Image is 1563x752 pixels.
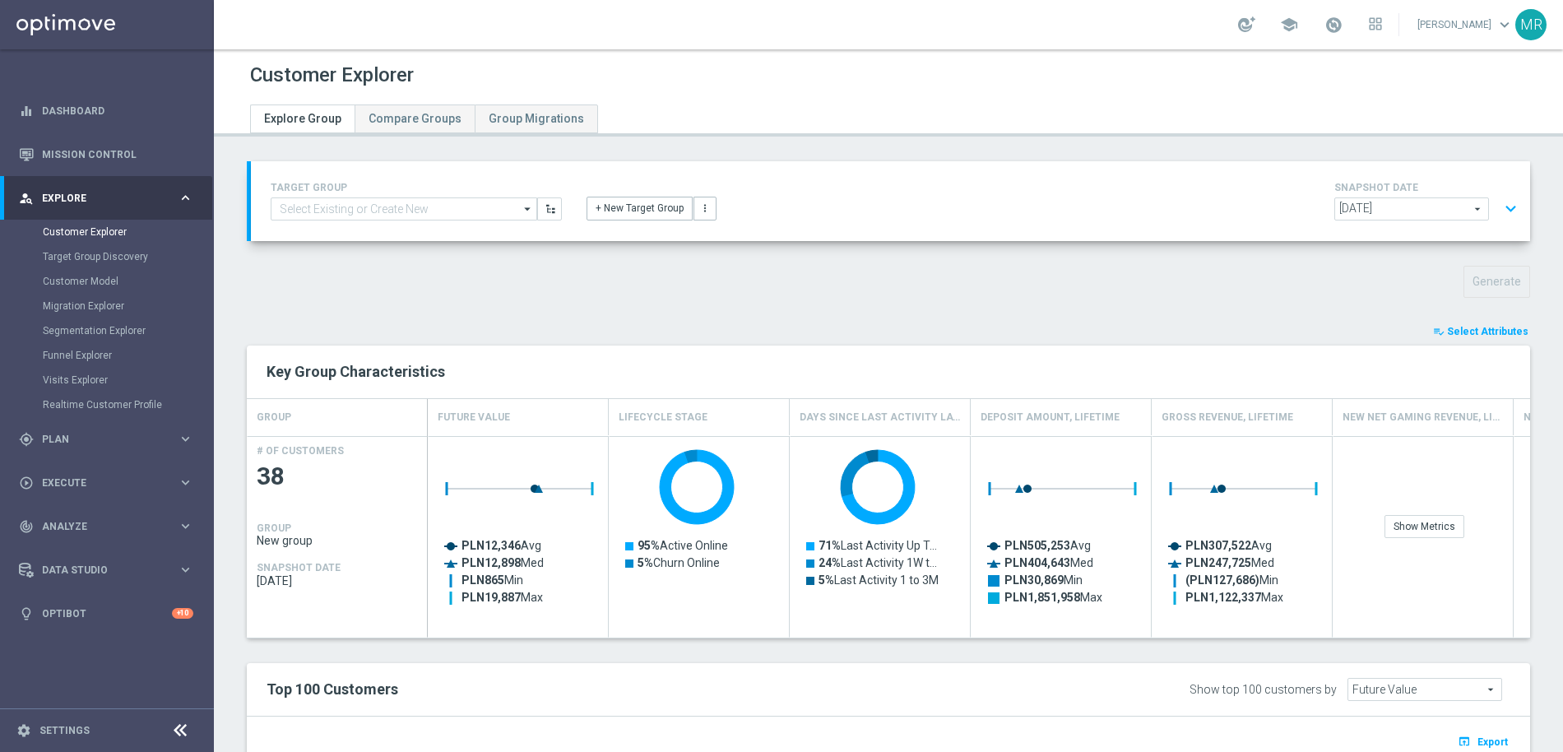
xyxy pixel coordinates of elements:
div: Visits Explorer [43,368,212,392]
tspan: PLN12,898 [461,556,521,569]
ul: Tabs [250,104,598,133]
button: more_vert [693,197,717,220]
tspan: PLN865 [461,573,504,587]
i: playlist_add_check [1433,326,1445,337]
text: Avg [1004,539,1091,552]
button: person_search Explore keyboard_arrow_right [18,192,194,205]
button: Generate [1463,266,1530,298]
i: more_vert [699,202,711,214]
div: Mission Control [19,132,193,176]
h4: GROUP [257,522,291,534]
a: Customer Explorer [43,225,171,239]
div: Migration Explorer [43,294,212,318]
a: Segmentation Explorer [43,324,171,337]
a: Customer Model [43,275,171,288]
div: Plan [19,432,178,447]
i: settings [16,723,31,738]
a: Funnel Explorer [43,349,171,362]
tspan: PLN247,725 [1185,556,1251,569]
button: lightbulb Optibot +10 [18,607,194,620]
button: expand_more [1499,193,1523,225]
span: Explore [42,193,178,203]
div: Analyze [19,519,178,534]
div: MR [1515,9,1547,40]
text: Med [1004,556,1093,569]
i: lightbulb [19,606,34,621]
i: keyboard_arrow_right [178,190,193,206]
text: Min [1004,573,1083,587]
div: play_circle_outline Execute keyboard_arrow_right [18,476,194,490]
a: Visits Explorer [43,374,171,387]
span: Select Attributes [1447,326,1528,337]
span: Execute [42,478,178,488]
button: playlist_add_check Select Attributes [1431,323,1530,341]
text: Min [461,573,523,587]
button: equalizer Dashboard [18,104,194,118]
i: keyboard_arrow_right [178,431,193,447]
button: Mission Control [18,148,194,161]
div: Customer Model [43,269,212,294]
span: keyboard_arrow_down [1496,16,1514,34]
button: open_in_browser Export [1455,731,1510,752]
span: school [1280,16,1298,34]
h4: Deposit Amount, Lifetime [981,403,1120,432]
tspan: PLN505,253 [1004,539,1070,552]
i: person_search [19,191,34,206]
div: Target Group Discovery [43,244,212,269]
i: keyboard_arrow_right [178,475,193,490]
tspan: 95% [638,539,660,552]
tspan: 5% [819,573,834,587]
h4: TARGET GROUP [271,182,562,193]
text: Med [1185,556,1274,569]
a: Optibot [42,592,172,635]
text: Last Activity 1W t… [819,556,937,569]
input: Select Existing or Create New [271,197,537,220]
span: Data Studio [42,565,178,575]
a: Dashboard [42,89,193,132]
h2: Key Group Characteristics [267,362,1510,382]
button: gps_fixed Plan keyboard_arrow_right [18,433,194,446]
a: Settings [39,726,90,736]
text: Avg [1185,539,1272,552]
h4: GROUP [257,403,291,432]
span: Analyze [42,522,178,532]
tspan: 5% [638,556,653,569]
h4: Future Value [438,403,510,432]
div: Explore [19,191,178,206]
div: Realtime Customer Profile [43,392,212,417]
span: Compare Groups [369,112,461,125]
i: keyboard_arrow_right [178,562,193,578]
div: Dashboard [19,89,193,132]
tspan: PLN1,851,958 [1004,591,1080,604]
span: Plan [42,434,178,444]
span: 38 [257,461,418,493]
i: arrow_drop_down [520,198,536,220]
text: Max [461,591,543,604]
a: Target Group Discovery [43,250,171,263]
i: play_circle_outline [19,476,34,490]
tspan: PLN404,643 [1004,556,1070,569]
span: Export [1477,736,1508,748]
text: Last Activity 1 to 3M [819,573,939,587]
h4: Gross Revenue, Lifetime [1162,403,1293,432]
div: Show top 100 customers by [1190,683,1337,697]
div: +10 [172,608,193,619]
div: Press SPACE to select this row. [247,436,428,638]
tspan: PLN12,346 [461,539,521,552]
tspan: 24% [819,556,841,569]
a: [PERSON_NAME]keyboard_arrow_down [1416,12,1515,37]
i: open_in_browser [1458,735,1475,748]
i: gps_fixed [19,432,34,447]
h4: SNAPSHOT DATE [1334,182,1524,193]
div: Segmentation Explorer [43,318,212,343]
button: track_changes Analyze keyboard_arrow_right [18,520,194,533]
text: Last Activity Up T… [819,539,937,552]
span: Explore Group [264,112,341,125]
text: Churn Online [638,556,720,569]
i: equalizer [19,104,34,118]
text: Avg [461,539,541,552]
